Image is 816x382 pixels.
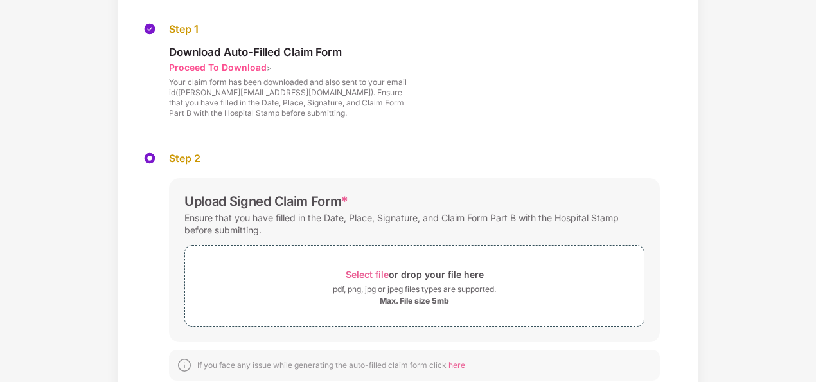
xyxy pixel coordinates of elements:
div: or drop your file here [346,266,484,283]
div: Ensure that you have filled in the Date, Place, Signature, and Claim Form Part B with the Hospita... [184,209,644,239]
img: svg+xml;base64,PHN2ZyBpZD0iSW5mb18tXzMyeDMyIiBkYXRhLW5hbWU9IkluZm8gLSAzMngzMiIgeG1sbnM9Imh0dHA6Ly... [177,358,192,373]
div: Step 1 [169,23,407,36]
div: pdf, png, jpg or jpeg files types are supported. [333,283,496,296]
span: Select fileor drop your file herepdf, png, jpg or jpeg files types are supported.Max. File size 5mb [185,255,644,316]
img: svg+xml;base64,PHN2ZyBpZD0iU3RlcC1Eb25lLTMyeDMyIiB4bWxucz0iaHR0cDovL3d3dy53My5vcmcvMjAwMC9zdmciIH... [143,23,156,35]
span: here [448,360,465,370]
span: Select file [346,269,389,280]
div: Proceed To Download [169,61,267,73]
span: > [267,63,272,73]
div: Download Auto-Filled Claim Form [169,45,407,59]
div: Max. File size 5mb [380,296,449,306]
div: Your claim form has been downloaded and also sent to your email id([PERSON_NAME][EMAIL_ADDRESS][D... [169,77,407,118]
div: Upload Signed Claim Form [184,194,348,209]
div: If you face any issue while generating the auto-filled claim form click [197,360,465,370]
div: Step 2 [169,152,660,165]
img: svg+xml;base64,PHN2ZyBpZD0iU3RlcC1BY3RpdmUtMzJ4MzIiIHhtbG5zPSJodHRwOi8vd3d3LnczLm9yZy8yMDAwL3N2Zy... [143,152,156,165]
